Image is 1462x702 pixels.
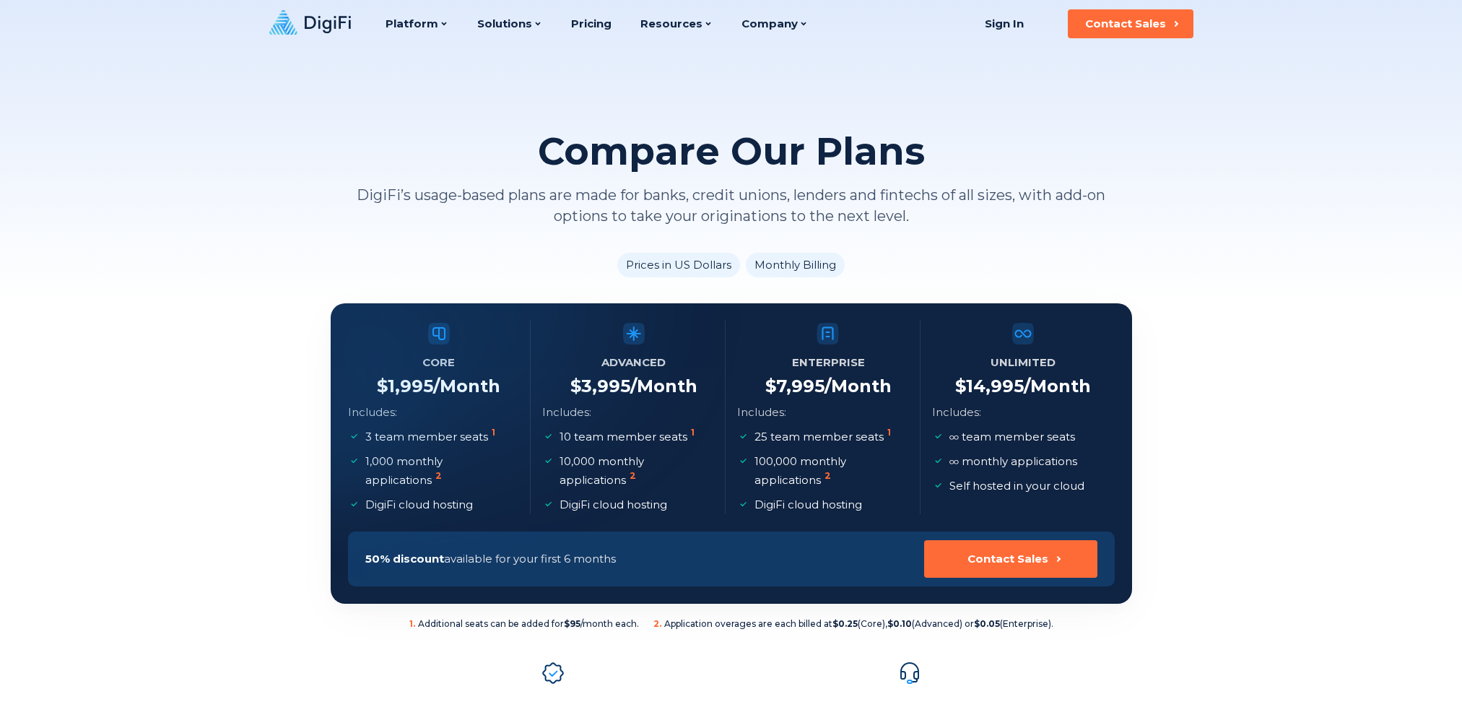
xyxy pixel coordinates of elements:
p: DigiFi cloud hosting [560,495,667,514]
p: DigiFi cloud hosting [754,495,862,514]
b: $0.05 [974,618,1000,629]
sup: 1 [887,427,891,438]
span: /Month [1024,376,1091,396]
p: team member seats [949,428,1075,446]
h4: $ 3,995 [570,376,697,397]
a: Sign In [967,9,1042,38]
li: Monthly Billing [746,253,845,277]
sup: 1 [691,427,695,438]
sup: 2 [435,470,442,481]
span: 50% discount [365,552,444,565]
sup: 2 [824,470,831,481]
sup: 2 [630,470,636,481]
p: 10,000 monthly applications [560,452,710,490]
b: $0.10 [887,618,912,629]
h2: Compare Our Plans [538,130,925,173]
p: DigiFi cloud hosting [365,495,473,514]
p: 10 team member seats [560,428,697,446]
div: Contact Sales [1085,17,1166,31]
p: 100,000 monthly applications [754,452,905,490]
p: 1,000 monthly applications [365,452,516,490]
span: Additional seats can be added for /month each. [409,618,639,630]
sup: 2 . [653,618,661,629]
h4: $ 7,995 [765,376,892,397]
p: available for your first 6 months [365,550,616,568]
p: DigiFi’s usage-based plans are made for banks, credit unions, lenders and fintechs of all sizes, ... [331,185,1132,227]
button: Contact Sales [924,540,1097,578]
button: Contact Sales [1068,9,1193,38]
h5: Unlimited [991,352,1056,373]
b: $95 [564,618,580,629]
p: Self hosted in your cloud [949,477,1084,495]
h5: Advanced [601,352,666,373]
p: Includes: [737,403,786,422]
h5: Enterprise [792,352,865,373]
div: Contact Sales [967,552,1048,566]
sup: 1 . [409,618,415,629]
h4: $ 14,995 [955,376,1091,397]
b: $0.25 [832,618,858,629]
li: Prices in US Dollars [617,253,740,277]
span: Application overages are each billed at (Core), (Advanced) or (Enterprise). [653,618,1053,630]
p: Includes: [932,403,981,422]
p: monthly applications [949,452,1077,471]
span: /Month [824,376,892,396]
sup: 1 [492,427,495,438]
p: 25 team member seats [754,428,894,446]
span: /Month [630,376,697,396]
